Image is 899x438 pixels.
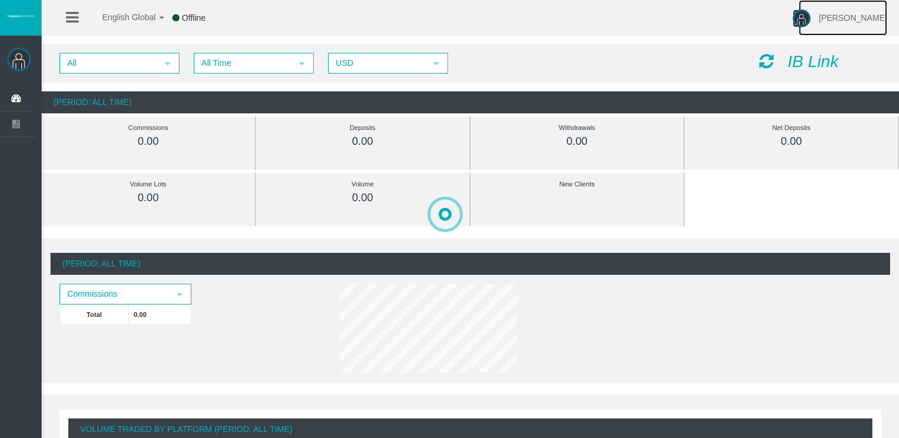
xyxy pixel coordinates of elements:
span: USD [329,54,425,72]
span: [PERSON_NAME] [819,13,887,23]
div: Withdrawals [497,121,657,135]
span: select [163,59,172,68]
div: Net Deposits [711,121,871,135]
img: logo.svg [6,14,36,18]
span: Commissions [61,285,169,303]
div: (Period: All Time) [51,253,890,275]
div: Commissions [68,121,228,135]
i: IB Link [787,52,838,71]
div: New Clients [497,177,657,191]
span: All Time [195,54,291,72]
span: English Global [87,12,156,22]
img: user-image [793,9,810,27]
span: select [175,290,184,299]
div: 0.00 [711,135,871,148]
div: Volume [283,177,443,191]
div: 0.00 [68,191,228,205]
td: Total [60,304,129,324]
div: Deposits [283,121,443,135]
div: 0.00 [497,135,657,148]
div: 0.00 [283,135,443,148]
div: 0.00 [283,191,443,205]
td: 0.00 [129,304,191,324]
span: select [297,59,307,68]
span: All [61,54,157,72]
div: (Period: All Time) [42,91,899,113]
i: Reload Dashboard [759,53,774,69]
div: 0.00 [68,135,228,148]
span: Offline [182,13,206,23]
div: Volume Lots [68,177,228,191]
span: select [431,59,441,68]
